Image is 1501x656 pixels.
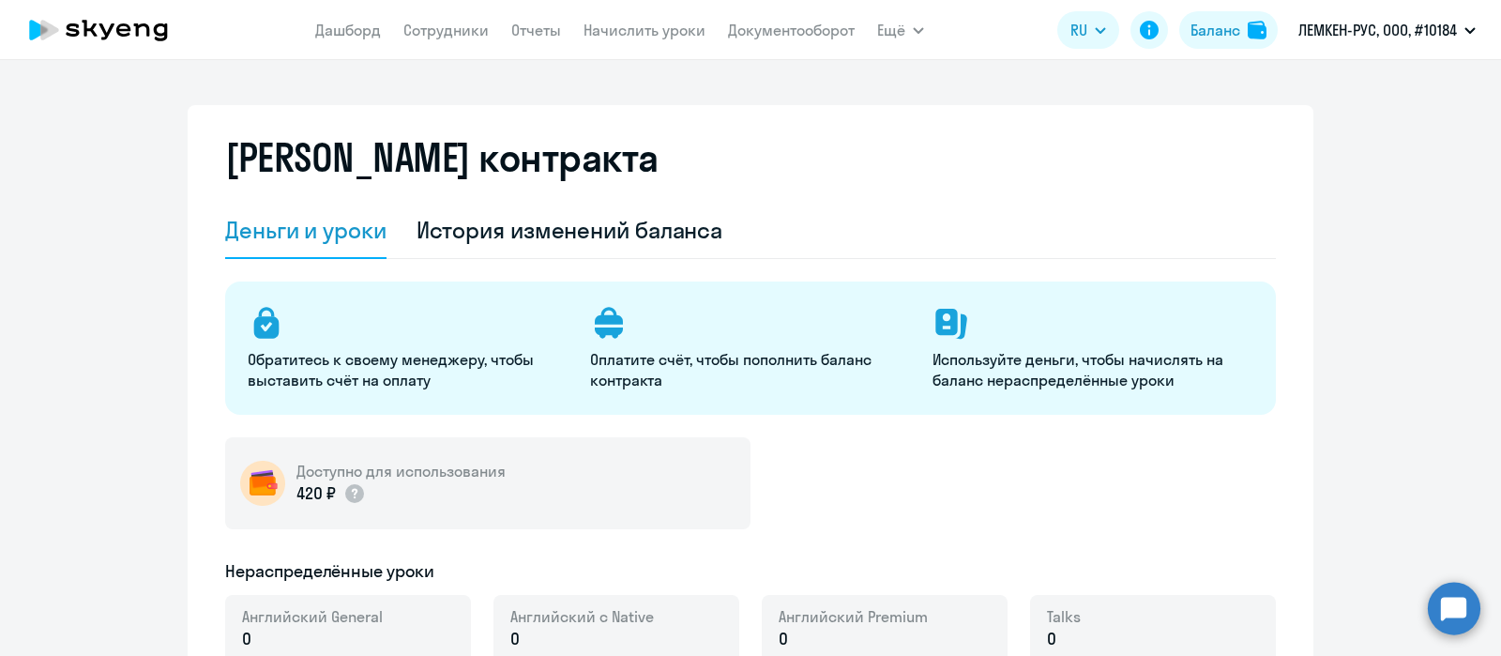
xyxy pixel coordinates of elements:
[242,627,251,651] span: 0
[779,606,928,627] span: Английский Premium
[225,559,434,584] h5: Нераспределённые уроки
[1289,8,1485,53] button: ЛЕМКЕН-РУС, ООО, #10184
[877,19,905,41] span: Ещё
[1047,627,1056,651] span: 0
[1057,11,1119,49] button: RU
[1248,21,1266,39] img: balance
[510,627,520,651] span: 0
[584,21,705,39] a: Начислить уроки
[932,349,1252,390] p: Используйте деньги, чтобы начислять на баланс нераспределённые уроки
[779,627,788,651] span: 0
[296,481,366,506] p: 420 ₽
[296,461,506,481] h5: Доступно для использования
[1190,19,1240,41] div: Баланс
[877,11,924,49] button: Ещё
[403,21,489,39] a: Сотрудники
[728,21,855,39] a: Документооборот
[1298,19,1457,41] p: ЛЕМКЕН-РУС, ООО, #10184
[510,606,654,627] span: Английский с Native
[248,349,568,390] p: Обратитесь к своему менеджеру, чтобы выставить счёт на оплату
[417,215,723,245] div: История изменений баланса
[225,215,387,245] div: Деньги и уроки
[590,349,910,390] p: Оплатите счёт, чтобы пополнить баланс контракта
[1179,11,1278,49] button: Балансbalance
[242,606,383,627] span: Английский General
[240,461,285,506] img: wallet-circle.png
[315,21,381,39] a: Дашборд
[1070,19,1087,41] span: RU
[1047,606,1081,627] span: Talks
[225,135,659,180] h2: [PERSON_NAME] контракта
[511,21,561,39] a: Отчеты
